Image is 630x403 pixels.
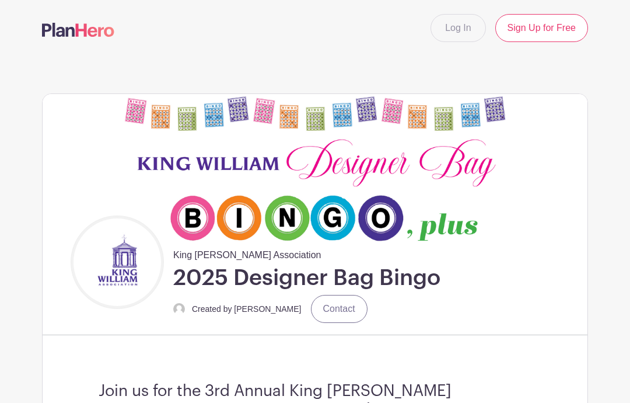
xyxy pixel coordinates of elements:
[430,14,485,42] a: Log In
[192,304,302,314] small: Created by [PERSON_NAME]
[173,303,185,315] img: default-ce2991bfa6775e67f084385cd625a349d9dcbb7a52a09fb2fda1e96e2d18dcdb.png
[495,14,588,42] a: Sign Up for Free
[173,244,321,262] span: King [PERSON_NAME] Association
[43,94,587,244] img: Untitled-2.png
[173,265,440,293] h1: 2025 Designer Bag Bingo
[73,218,161,306] img: Untitled-1.png
[42,23,114,37] img: logo-507f7623f17ff9eddc593b1ce0a138ce2505c220e1c5a4e2b4648c50719b7d32.svg
[311,295,367,323] a: Contact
